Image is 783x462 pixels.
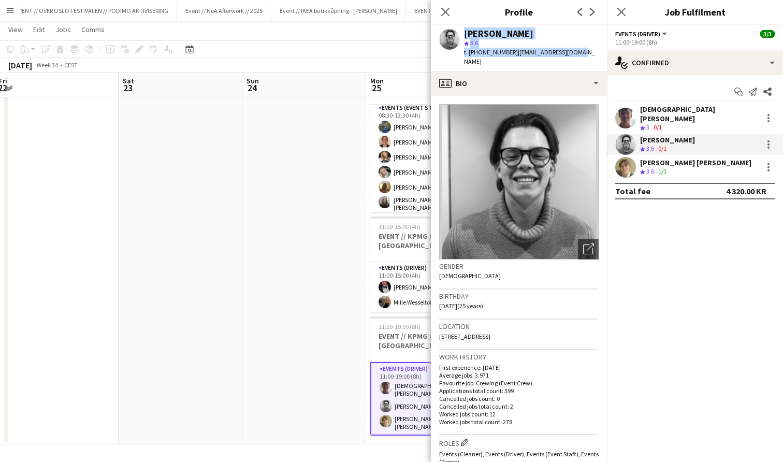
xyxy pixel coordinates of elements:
a: Comms [77,23,109,36]
div: CEST [64,61,78,69]
span: 3.6 [470,39,478,47]
span: 11:00-15:00 (4h) [379,223,421,230]
p: First experience: [DATE] [439,364,599,371]
h3: EVENT // KPMG // Sjåfør - [GEOGRAPHIC_DATA] [370,331,486,350]
app-job-card: 08:30-12:30 (4h)6/6EVENT // KPMG // Bagasjehåndtering1 RoleEvents (Event Staff)6/608:30-12:30 (4h... [370,59,486,212]
h3: Location [439,322,599,331]
app-card-role: Events (Driver)2/211:00-15:00 (4h)[PERSON_NAME] EegMille Wesseltoft [370,262,486,312]
span: 23 [121,82,134,94]
div: [PERSON_NAME] [464,29,533,38]
span: | [EMAIL_ADDRESS][DOMAIN_NAME] [464,48,595,65]
h3: Job Fulfilment [607,5,783,19]
div: [DEMOGRAPHIC_DATA][PERSON_NAME] [640,105,758,123]
h3: EVENT // KPMG // Sjåfør - [GEOGRAPHIC_DATA] [370,232,486,250]
p: Worked jobs count: 12 [439,410,599,418]
app-card-role: Events (Driver)3/311:00-19:00 (8h)[DEMOGRAPHIC_DATA][PERSON_NAME][PERSON_NAME][PERSON_NAME] [PERS... [370,362,486,436]
span: 3.6 [646,145,654,152]
div: Bio [431,71,607,96]
div: [PERSON_NAME] [640,135,695,145]
a: View [4,23,27,36]
p: Cancelled jobs total count: 2 [439,402,599,410]
span: 3 [646,123,649,131]
button: EVENT // OVER OSLO FESTIVALEN // PODIMO AKTIVISERING [7,1,177,21]
p: Average jobs: 3.971 [439,371,599,379]
app-skills-label: 1/1 [658,167,666,175]
div: Confirmed [607,50,783,75]
h3: Roles [439,437,599,448]
span: Mon [370,76,384,85]
img: Crew avatar or photo [439,104,599,259]
a: Jobs [51,23,75,36]
span: Sat [123,76,134,85]
span: Week 34 [34,61,60,69]
button: Event // NoA Afterwork // 2025 [177,1,271,21]
span: Jobs [55,25,71,34]
span: View [8,25,23,34]
span: 3/3 [760,30,775,38]
div: Total fee [615,186,650,196]
span: Sun [247,76,259,85]
span: [DEMOGRAPHIC_DATA] [439,272,501,280]
button: EVENT//IKEA [406,1,456,21]
span: t. [PHONE_NUMBER] [464,48,518,56]
app-job-card: 11:00-15:00 (4h)2/2EVENT // KPMG // Sjåfør - [GEOGRAPHIC_DATA]1 RoleEvents (Driver)2/211:00-15:00... [370,216,486,312]
span: 11:00-19:00 (8h) [379,323,421,330]
span: 24 [245,82,259,94]
button: Event // IKEA butikkåpning - [PERSON_NAME] [271,1,406,21]
span: 25 [369,82,384,94]
button: Events (Driver) [615,30,669,38]
span: [DATE] (25 years) [439,302,483,310]
p: Favourite job: Crewing (Event Crew) [439,379,599,387]
p: Applications total count: 399 [439,387,599,395]
span: Comms [81,25,105,34]
div: [PERSON_NAME] [PERSON_NAME] [640,158,751,167]
h3: Birthday [439,292,599,301]
h3: Work history [439,352,599,362]
div: [DATE] [8,60,32,70]
span: Events (Driver) [615,30,660,38]
h3: Profile [431,5,607,19]
app-skills-label: 0/1 [654,123,662,131]
span: Edit [33,25,45,34]
app-job-card: 11:00-19:00 (8h)3/3EVENT // KPMG // Sjåfør - [GEOGRAPHIC_DATA]1 RoleEvents (Driver)3/311:00-19:00... [370,316,486,436]
p: Worked jobs total count: 278 [439,418,599,426]
app-card-role: Events (Event Staff)6/608:30-12:30 (4h)[PERSON_NAME][PERSON_NAME][PERSON_NAME] Mo[PERSON_NAME][PE... [370,102,486,215]
a: Edit [29,23,49,36]
p: Cancelled jobs count: 0 [439,395,599,402]
app-skills-label: 0/1 [658,145,666,152]
div: 11:00-19:00 (8h) [615,38,775,46]
div: Open photos pop-in [578,239,599,259]
span: [STREET_ADDRESS] [439,333,490,340]
h3: Gender [439,262,599,271]
div: 4 320.00 KR [726,186,766,196]
span: 3.6 [646,167,654,175]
